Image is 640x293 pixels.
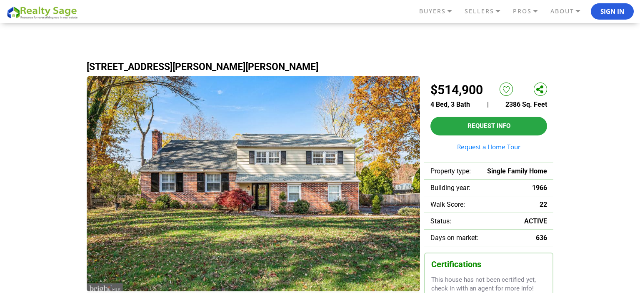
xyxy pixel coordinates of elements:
h3: Certifications [431,260,546,269]
span: Single Family Home [487,167,547,175]
span: Walk Score: [430,200,465,208]
span: 2386 Sq. Feet [505,100,547,108]
span: | [487,100,489,108]
img: REALTY SAGE [6,5,81,20]
span: Status: [430,217,451,225]
span: Property type: [430,167,471,175]
span: Days on market: [430,234,478,242]
h1: [STREET_ADDRESS][PERSON_NAME][PERSON_NAME] [87,62,553,72]
span: 1966 [532,184,547,192]
button: Sign In [591,3,634,20]
a: PROS [511,4,548,18]
a: ABOUT [548,4,591,18]
span: 22 [540,200,547,208]
a: BUYERS [417,4,462,18]
h2: $514,900 [430,83,483,97]
a: Request a Home Tour [430,144,547,150]
a: SELLERS [462,4,511,18]
span: Building year: [430,184,470,192]
button: Request Info [430,117,547,135]
span: 4 Bed, 3 Bath [430,100,470,108]
span: ACTIVE [524,217,547,225]
span: 636 [536,234,547,242]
